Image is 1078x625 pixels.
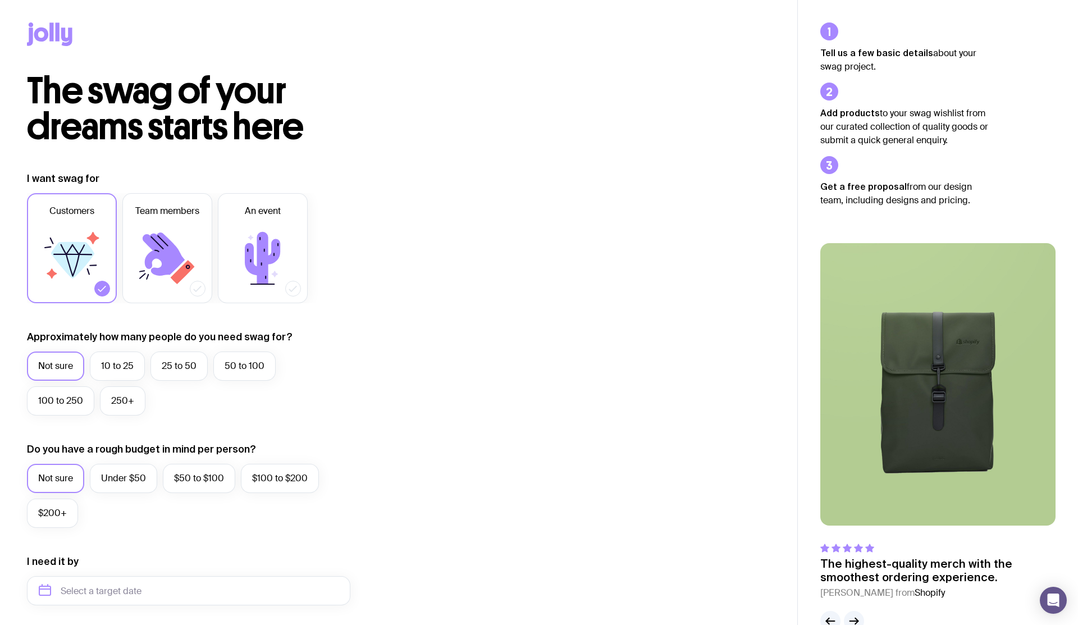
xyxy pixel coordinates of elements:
label: Do you have a rough budget in mind per person? [27,442,256,456]
div: Open Intercom Messenger [1040,587,1067,614]
label: $200+ [27,499,78,528]
label: Approximately how many people do you need swag for? [27,330,293,344]
label: 100 to 250 [27,386,94,416]
label: I want swag for [27,172,99,185]
p: to your swag wishlist from our curated collection of quality goods or submit a quick general enqu... [820,106,989,147]
strong: Tell us a few basic details [820,48,933,58]
cite: [PERSON_NAME] from [820,586,1056,600]
input: Select a target date [27,576,350,605]
span: An event [245,204,281,218]
label: 50 to 100 [213,352,276,381]
strong: Add products [820,108,880,118]
label: $50 to $100 [163,464,235,493]
label: 10 to 25 [90,352,145,381]
label: 25 to 50 [150,352,208,381]
span: Team members [135,204,199,218]
label: Not sure [27,464,84,493]
p: about your swag project. [820,46,989,74]
span: Shopify [915,587,945,599]
p: The highest-quality merch with the smoothest ordering experience. [820,557,1056,584]
p: from our design team, including designs and pricing. [820,180,989,207]
label: Not sure [27,352,84,381]
span: The swag of your dreams starts here [27,69,304,149]
label: Under $50 [90,464,157,493]
strong: Get a free proposal [820,181,907,191]
label: 250+ [100,386,145,416]
label: I need it by [27,555,79,568]
label: $100 to $200 [241,464,319,493]
span: Customers [49,204,94,218]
